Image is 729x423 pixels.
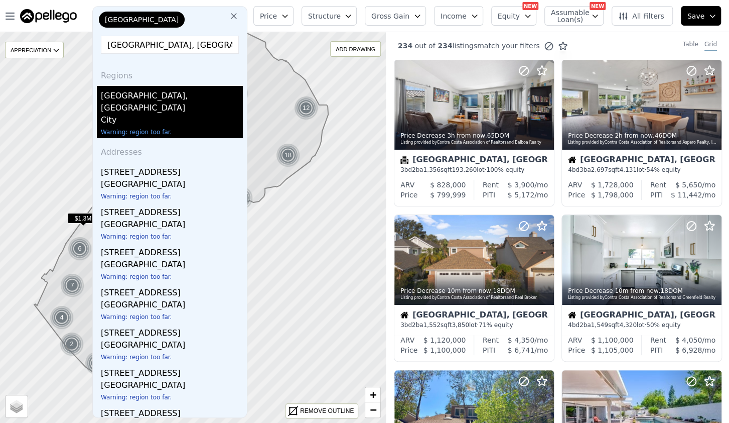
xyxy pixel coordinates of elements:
[101,393,243,403] div: Warning: region too far.
[400,156,408,164] img: Condominium
[85,351,109,375] div: 4
[483,190,495,200] div: PITI
[681,6,721,26] button: Save
[68,237,92,261] img: g1.png
[591,166,608,173] span: 2,697
[508,191,534,199] span: $ 5,172
[97,138,243,162] div: Addresses
[253,6,294,26] button: Price
[508,336,534,344] span: $ 4,350
[650,335,666,345] div: Rent
[60,273,85,297] img: g1.png
[294,96,318,120] div: 12
[394,215,553,362] a: Price Decrease 10m from now,18DOMListing provided byContra Costa Association of Realtorsand Real ...
[400,345,417,355] div: Price
[498,11,520,21] span: Equity
[619,322,636,329] span: 4,320
[423,336,466,344] span: $ 1,120,000
[101,403,243,419] div: [STREET_ADDRESS]
[370,388,376,401] span: +
[400,321,548,329] div: 3 bd 2 ba sqft lot · 71% equity
[101,339,243,353] div: [GEOGRAPHIC_DATA]
[508,181,534,189] span: $ 3,900
[68,213,98,228] div: $1.3M
[20,9,77,23] img: Pellego
[101,162,243,178] div: [STREET_ADDRESS]
[365,387,380,402] a: Zoom in
[400,287,549,295] div: Price Decrease , 18 DOM
[499,180,548,190] div: /mo
[101,243,243,259] div: [STREET_ADDRESS]
[430,181,466,189] span: $ 828,000
[101,202,243,219] div: [STREET_ADDRESS]
[434,6,483,26] button: Income
[568,140,716,146] div: Listing provided by Contra Costa Association of Realtors and Aspero Realty, Inc
[276,143,300,167] div: 18
[400,295,549,301] div: Listing provided by Contra Costa Association of Realtors and Real Broker
[561,59,721,206] a: Price Decrease 2h from now,46DOMListing provided byContra Costa Association of Realtorsand Aspero...
[400,132,549,140] div: Price Decrease , 65 DOM
[68,237,92,261] div: 6
[650,190,663,200] div: PITI
[6,395,28,417] a: Layers
[522,2,538,10] div: NEW
[68,213,98,224] span: $1.3M
[666,335,715,345] div: /mo
[294,96,319,120] img: g1.png
[568,311,715,321] div: [GEOGRAPHIC_DATA], [GEOGRAPHIC_DATA]
[495,190,548,200] div: /mo
[276,143,301,167] img: g1.png
[50,305,74,330] img: g1.png
[591,336,634,344] span: $ 1,100,000
[568,311,576,319] img: House
[435,42,453,50] span: 234
[568,156,715,166] div: [GEOGRAPHIC_DATA], [GEOGRAPHIC_DATA]
[400,140,549,146] div: Listing provided by Contra Costa Association of Realtors and Balboa Realty
[568,345,585,355] div: Price
[308,11,340,21] span: Structure
[60,332,84,356] div: 2
[447,132,485,139] time: 2025-09-03 00:03
[101,219,243,233] div: [GEOGRAPHIC_DATA]
[302,6,357,26] button: Structure
[544,6,604,26] button: Assumable Loan(s)
[568,287,716,295] div: Price Decrease , 18 DOM
[491,6,536,26] button: Equity
[400,311,408,319] img: House
[615,287,658,294] time: 2025-09-02 20:53
[400,335,414,345] div: ARV
[101,192,243,202] div: Warning: region too far.
[666,180,715,190] div: /mo
[101,259,243,273] div: [GEOGRAPHIC_DATA]
[101,379,243,393] div: [GEOGRAPHIC_DATA]
[85,351,109,375] img: g1.png
[370,403,376,416] span: −
[101,273,243,283] div: Warning: region too far.
[101,233,243,243] div: Warning: region too far.
[97,62,243,86] div: Regions
[615,132,653,139] time: 2025-09-02 22:38
[650,345,663,355] div: PITI
[101,363,243,379] div: [STREET_ADDRESS]
[331,42,380,56] div: ADD DRAWING
[60,273,84,297] div: 7
[224,81,248,105] div: 2
[50,305,74,330] div: 4
[224,110,248,134] div: 5
[704,40,717,51] div: Grid
[568,295,716,301] div: Listing provided by Contra Costa Association of Realtors and Greenfield Realty
[568,190,585,200] div: Price
[441,11,467,21] span: Income
[568,180,582,190] div: ARV
[568,321,715,329] div: 4 bd 2 ba sqft lot · 50% equity
[423,346,466,354] span: $ 1,100,000
[483,335,499,345] div: Rent
[398,42,412,50] span: 234
[683,40,698,51] div: Table
[452,322,469,329] span: 3,850
[619,166,636,173] span: 4,131
[101,36,239,54] input: Enter another location
[568,156,576,164] img: House
[5,42,64,58] div: APPRECIATION
[229,186,253,210] div: 5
